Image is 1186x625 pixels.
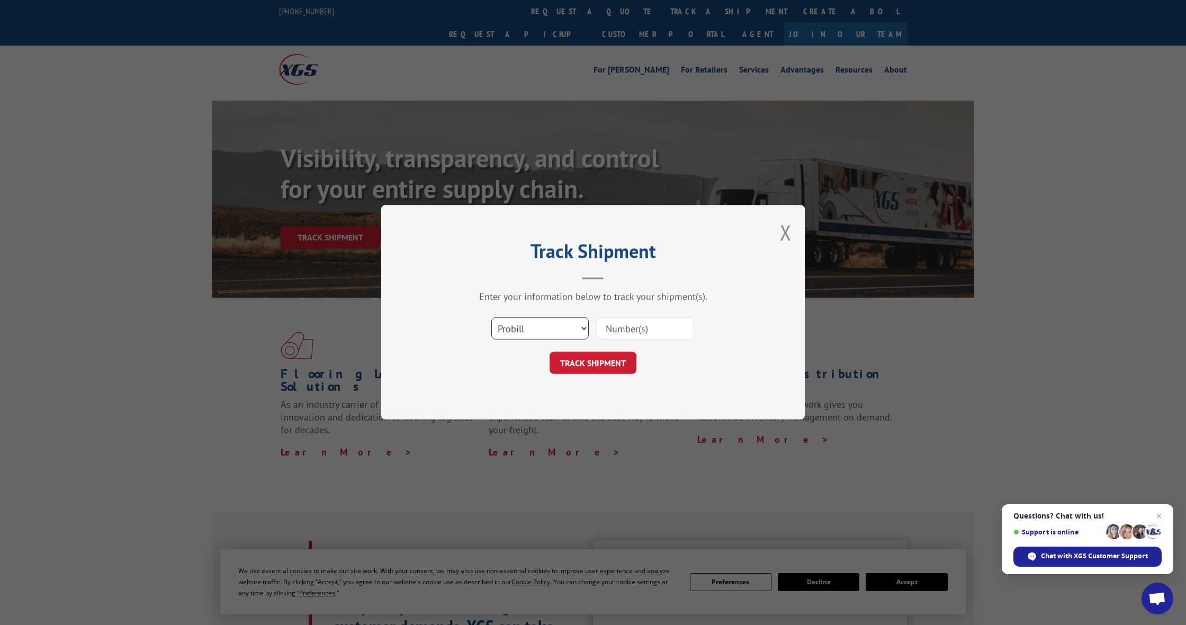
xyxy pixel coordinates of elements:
[1041,551,1148,561] span: Chat with XGS Customer Support
[1013,528,1102,536] span: Support is online
[434,244,752,264] h2: Track Shipment
[1013,547,1162,567] div: Chat with XGS Customer Support
[1013,512,1162,520] span: Questions? Chat with us!
[434,291,752,303] div: Enter your information below to track your shipment(s).
[1153,510,1165,522] span: Close chat
[597,318,694,340] input: Number(s)
[780,218,792,246] button: Close modal
[1142,583,1173,614] div: Open chat
[550,352,636,374] button: TRACK SHIPMENT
